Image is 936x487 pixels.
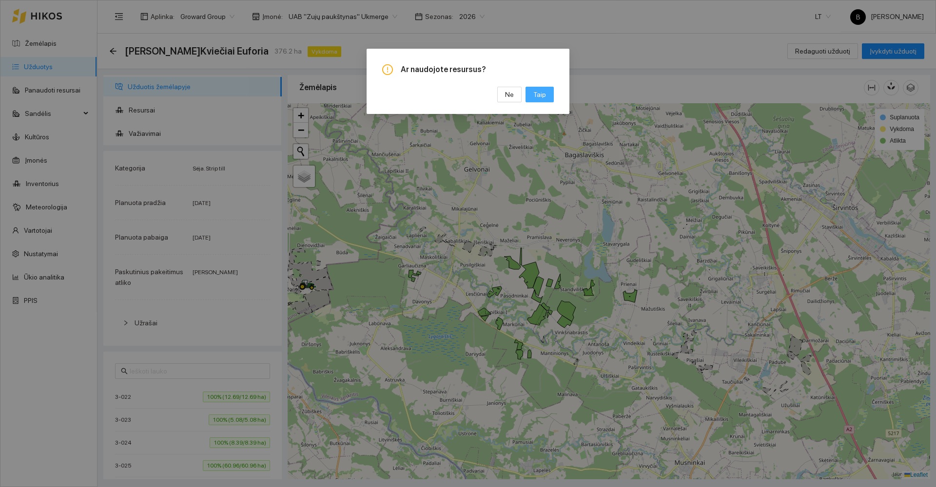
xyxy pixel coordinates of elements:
[382,64,393,75] span: exclamation-circle
[526,87,554,102] button: Taip
[505,89,514,100] span: Ne
[401,64,554,75] span: Ar naudojote resursus?
[533,89,546,100] span: Taip
[497,87,522,102] button: Ne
